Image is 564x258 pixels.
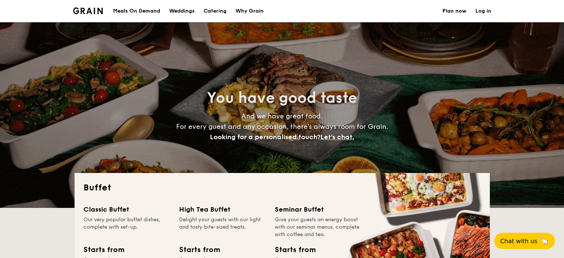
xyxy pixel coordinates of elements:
[275,216,362,238] div: Give your guests an energy boost with our seminar menus, complete with coffee and tea.
[83,204,170,215] div: Classic Buffet
[73,7,103,14] img: Grain
[179,204,266,215] div: High Tea Buffet
[179,216,266,238] div: Delight your guests with our light and tasty bite-sized treats.
[494,233,555,249] button: Chat with us🦙
[83,216,170,238] div: Our very popular buffet dishes, complete with set-up.
[207,89,357,107] span: You have good taste
[275,204,362,215] div: Seminar Buffet
[176,112,388,141] span: And we have great food. For every guest and any occasion, there’s always room for Grain.
[540,237,549,245] span: 🦙
[73,7,103,14] a: Logotype
[275,244,315,255] div: Starts from
[83,244,124,255] div: Starts from
[83,182,481,194] h2: Buffet
[320,133,354,141] span: Let's chat.
[210,133,320,141] span: Looking for a personalised touch?
[179,244,220,255] div: Starts from
[500,238,537,245] span: Chat with us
